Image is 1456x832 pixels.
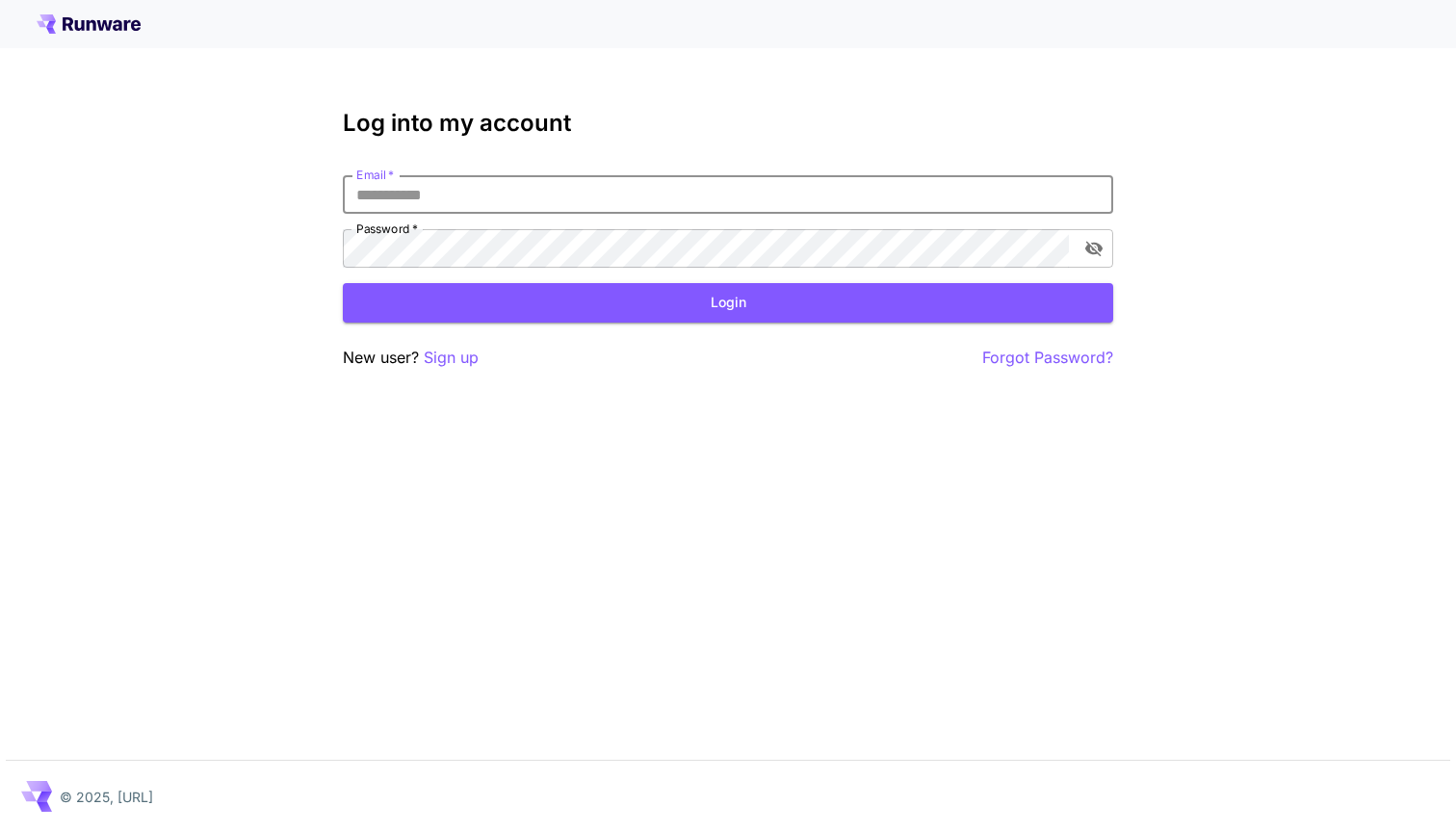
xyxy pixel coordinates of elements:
[343,283,1113,323] button: Login
[343,346,479,370] p: New user?
[982,346,1113,370] button: Forgot Password?
[424,346,479,370] button: Sign up
[356,167,394,183] label: Email
[60,787,153,807] p: © 2025, [URL]
[1077,231,1111,266] button: toggle password visibility
[356,221,418,237] label: Password
[343,110,1113,137] h3: Log into my account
